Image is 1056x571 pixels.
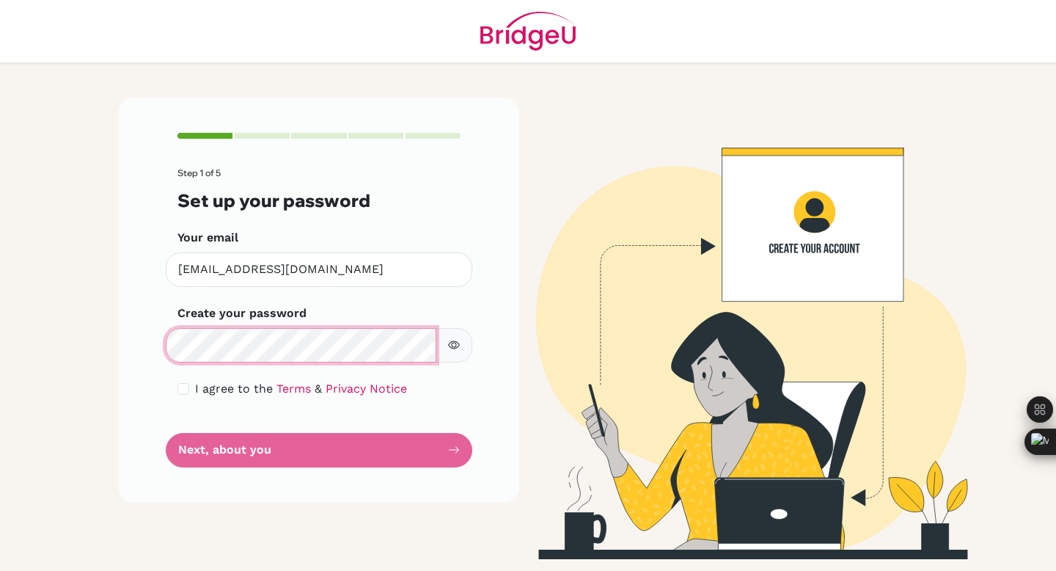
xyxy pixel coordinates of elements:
[177,229,238,247] label: Your email
[276,382,311,396] a: Terms
[195,382,273,396] span: I agree to the
[177,305,307,322] label: Create your password
[177,190,461,211] h3: Set up your password
[315,382,322,396] span: &
[166,252,472,287] input: Insert your email*
[177,167,221,178] span: Step 1 of 5
[326,382,407,396] a: Privacy Notice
